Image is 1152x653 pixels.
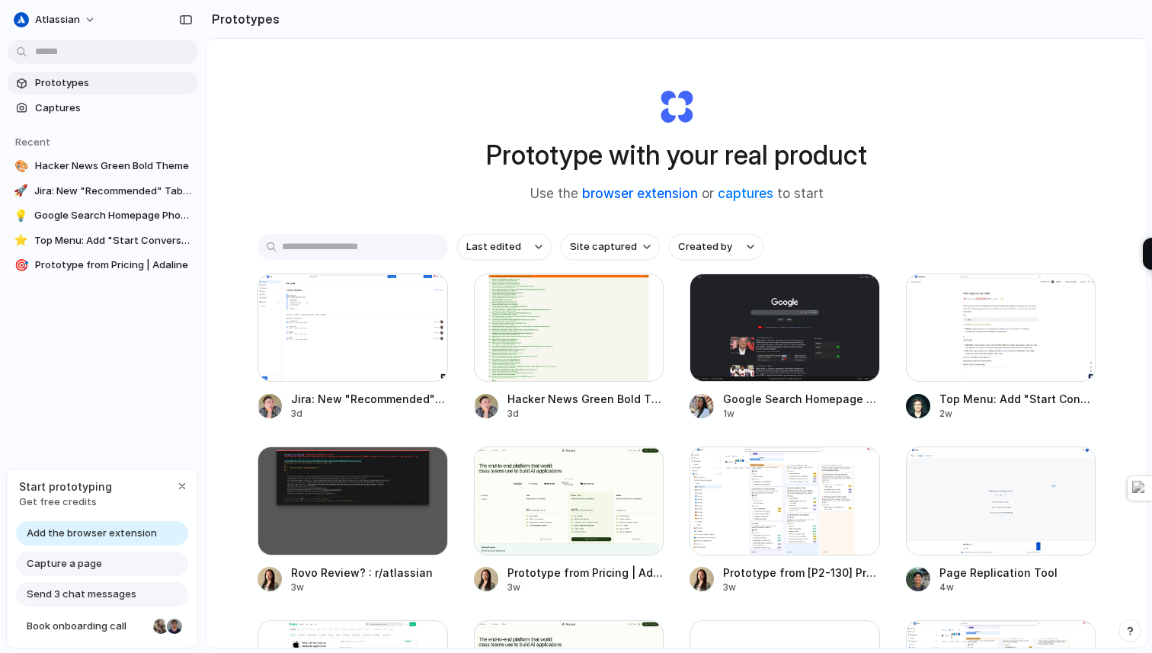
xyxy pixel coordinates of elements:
[165,617,184,635] div: Christian Iacullo
[16,614,188,639] a: Book onboarding call
[474,447,664,594] a: Prototype from Pricing | AdalinePrototype from Pricing | Adaline3w
[35,101,192,116] span: Captures
[939,581,1096,594] div: 4w
[14,184,28,199] div: 🚀
[258,274,448,421] a: Jira: New "Recommended" Tab SetupJira: New "Recommended" Tab Setup3d
[27,556,102,571] span: Capture a page
[34,233,192,248] span: Top Menu: Add "Start Conversation" Button
[669,234,763,260] button: Created by
[14,233,28,248] div: ⭐
[291,581,448,594] div: 3w
[291,391,448,407] span: Jira: New "Recommended" Tab Setup
[561,234,660,260] button: Site captured
[507,407,664,421] div: 3d
[34,208,192,223] span: Google Search Homepage Photo Gallery Design
[530,184,824,204] span: Use the or to start
[8,254,198,277] a: 🎯Prototype from Pricing | Adaline
[8,180,198,203] a: 🚀Jira: New "Recommended" Tab Setup
[8,204,198,227] a: 💡Google Search Homepage Photo Gallery Design
[906,447,1096,594] a: Page Replication ToolPage Replication Tool4w
[678,239,732,254] span: Created by
[19,495,112,510] span: Get free credits
[507,391,664,407] span: Hacker News Green Bold Theme
[466,239,521,254] span: Last edited
[35,158,192,174] span: Hacker News Green Bold Theme
[8,72,198,94] a: Prototypes
[723,407,880,421] div: 1w
[14,208,28,223] div: 💡
[291,407,448,421] div: 3d
[718,186,773,201] a: captures
[723,565,880,581] span: Prototype from [P2-130] Product hierarchies - JPD - Jira Product Discovery
[206,10,280,28] h2: Prototypes
[690,274,880,421] a: Google Search Homepage Photo Gallery DesignGoogle Search Homepage Photo Gallery Design1w
[939,391,1096,407] span: Top Menu: Add "Start Conversation" Button
[27,619,147,634] span: Book onboarding call
[723,391,880,407] span: Google Search Homepage Photo Gallery Design
[939,565,1096,581] span: Page Replication Tool
[34,184,192,199] span: Jira: New "Recommended" Tab Setup
[8,229,198,252] a: ⭐Top Menu: Add "Start Conversation" Button
[152,617,170,635] div: Nicole Kubica
[906,274,1096,421] a: Top Menu: Add "Start Conversation" ButtonTop Menu: Add "Start Conversation" Button2w
[15,136,50,148] span: Recent
[27,587,136,602] span: Send 3 chat messages
[35,12,80,27] span: atlassian
[939,407,1096,421] div: 2w
[8,97,198,120] a: Captures
[258,447,448,594] a: Rovo Review? : r/atlassianRovo Review? : r/atlassian3w
[14,258,29,273] div: 🎯
[570,239,637,254] span: Site captured
[35,75,192,91] span: Prototypes
[27,526,157,541] span: Add the browser extension
[690,447,880,594] a: Prototype from [P2-130] Product hierarchies - JPD - Jira Product DiscoveryPrototype from [P2-130]...
[457,234,552,260] button: Last edited
[723,581,880,594] div: 3w
[507,581,664,594] div: 3w
[486,135,867,175] h1: Prototype with your real product
[507,565,664,581] span: Prototype from Pricing | Adaline
[582,186,698,201] a: browser extension
[35,258,192,273] span: Prototype from Pricing | Adaline
[8,155,198,178] a: 🎨Hacker News Green Bold Theme
[14,158,29,174] div: 🎨
[474,274,664,421] a: Hacker News Green Bold ThemeHacker News Green Bold Theme3d
[19,479,112,495] span: Start prototyping
[291,565,448,581] span: Rovo Review? : r/atlassian
[8,8,104,32] button: atlassian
